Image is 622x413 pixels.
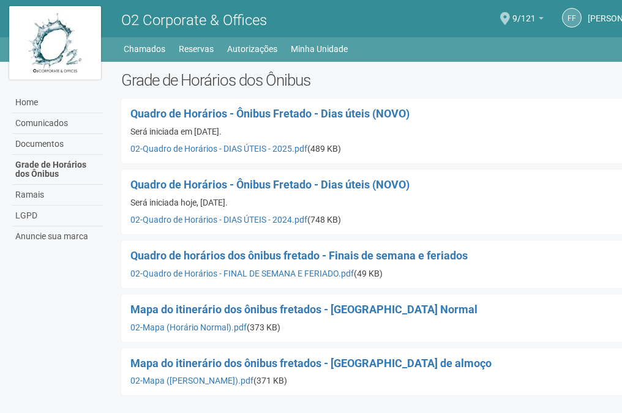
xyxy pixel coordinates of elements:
[12,155,103,185] a: Grade de Horários dos Ônibus
[130,322,247,332] a: 02-Mapa (Horário Normal).pdf
[124,40,165,58] a: Chamados
[130,107,410,120] a: Quadro de Horários - Ônibus Fretado - Dias úteis (NOVO)
[130,215,307,225] a: 02-Quadro de Horários - DIAS ÚTEIS - 2024.pdf
[512,2,536,23] span: 9/121
[130,269,354,278] a: 02-Quadro de Horários - FINAL DE SEMANA E FERIADO.pdf
[121,71,523,89] h2: Grade de Horários dos Ônibus
[130,178,410,191] a: Quadro de Horários - Ônibus Fretado - Dias úteis (NOVO)
[130,376,253,385] a: 02-Mapa ([PERSON_NAME]).pdf
[12,113,103,134] a: Comunicados
[12,134,103,155] a: Documentos
[12,185,103,206] a: Ramais
[121,12,267,29] span: O2 Corporate & Offices
[512,15,544,25] a: 9/121
[130,303,478,316] a: Mapa do itinerário dos ônibus fretados - [GEOGRAPHIC_DATA] Normal
[9,6,101,80] img: logo.jpg
[130,249,468,262] a: Quadro de horários dos ônibus fretado - Finais de semana e feriados
[130,144,307,154] a: 02-Quadro de Horários - DIAS ÚTEIS - 2025.pdf
[227,40,277,58] a: Autorizações
[130,357,492,370] a: Mapa do itinerário dos ônibus fretados - [GEOGRAPHIC_DATA] de almoço
[562,8,582,28] a: FF
[12,226,103,247] a: Anuncie sua marca
[179,40,214,58] a: Reservas
[12,206,103,226] a: LGPD
[12,92,103,113] a: Home
[291,40,348,58] a: Minha Unidade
